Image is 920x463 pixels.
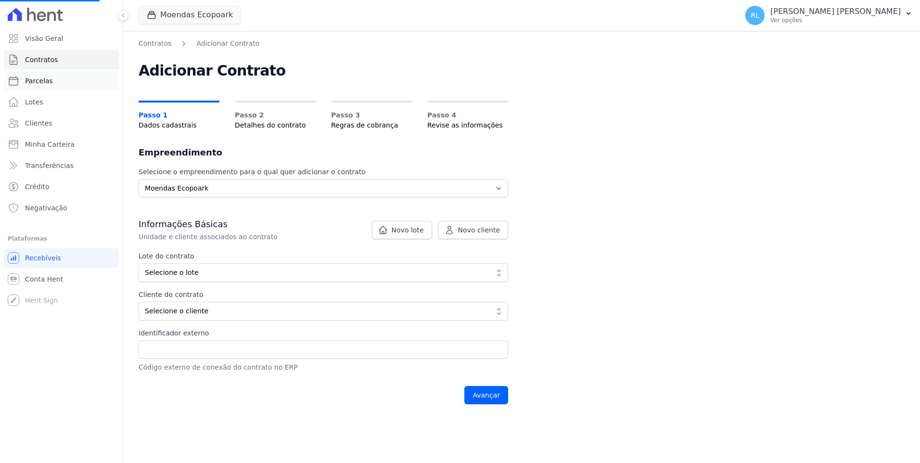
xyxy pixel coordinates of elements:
span: Minha Carteira [25,140,75,149]
span: Conta Hent [25,274,63,284]
span: Visão Geral [25,34,64,43]
p: Código externo de conexão do contrato no ERP [139,362,508,373]
span: Crédito [25,182,50,192]
span: Passo 2 [235,110,316,120]
a: Clientes [4,114,119,133]
p: Ver opções [770,16,901,24]
span: Detalhes do contrato [235,120,316,130]
span: Recebíveis [25,253,61,263]
nav: Breadcrumb [139,39,508,49]
a: Contratos [4,50,119,69]
button: Moendas Ecopoark [139,6,241,24]
label: Identificador externo [139,328,508,338]
span: Novo cliente [458,225,500,235]
label: Cliente do contrato [139,290,434,300]
span: Passo 3 [331,110,412,120]
span: Revise as informações [427,120,508,130]
a: Parcelas [4,71,119,90]
p: Unidade e cliente associados ao contrato [139,232,462,242]
a: Contratos [139,39,171,49]
h2: Empreendimento [139,146,508,159]
span: Parcelas [25,76,53,86]
button: RL [PERSON_NAME] [PERSON_NAME] Ver opções [738,2,920,29]
a: Transferências [4,156,119,175]
span: Dados cadastrais [139,120,219,130]
a: Lotes [4,92,119,112]
a: Minha Carteira [4,135,119,154]
span: Lotes [25,97,43,107]
nav: Progress [139,101,508,130]
span: RL [751,12,759,19]
a: Negativação [4,198,119,218]
label: Lote do contrato [139,251,508,261]
a: Crédito [4,177,119,196]
span: Selecione o cliente [145,306,488,316]
span: Passo 4 [427,110,508,120]
span: Negativação [25,203,67,213]
button: Selecione o cliente [139,302,508,321]
h2: Adicionar Contrato [139,64,508,77]
a: Adicionar Contrato [196,39,259,49]
span: Selecione o lote [145,268,488,278]
a: Novo lote [372,221,432,239]
input: Avançar [464,386,508,404]
a: Visão Geral [4,29,119,48]
span: Clientes [25,118,52,128]
h3: Informações Básicas [139,219,508,230]
span: Passo 1 [139,110,219,120]
span: Contratos [25,55,58,64]
button: Selecione o lote [139,263,508,282]
a: Recebíveis [4,248,119,268]
div: Plataformas [8,233,115,244]
a: Conta Hent [4,270,119,289]
p: [PERSON_NAME] [PERSON_NAME] [770,7,901,16]
span: Transferências [25,161,74,170]
a: Novo cliente [438,221,508,239]
span: Novo lote [392,225,424,235]
label: Selecione o empreendimento para o qual quer adicionar o contrato [139,167,508,177]
span: Regras de cobrança [331,120,412,130]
